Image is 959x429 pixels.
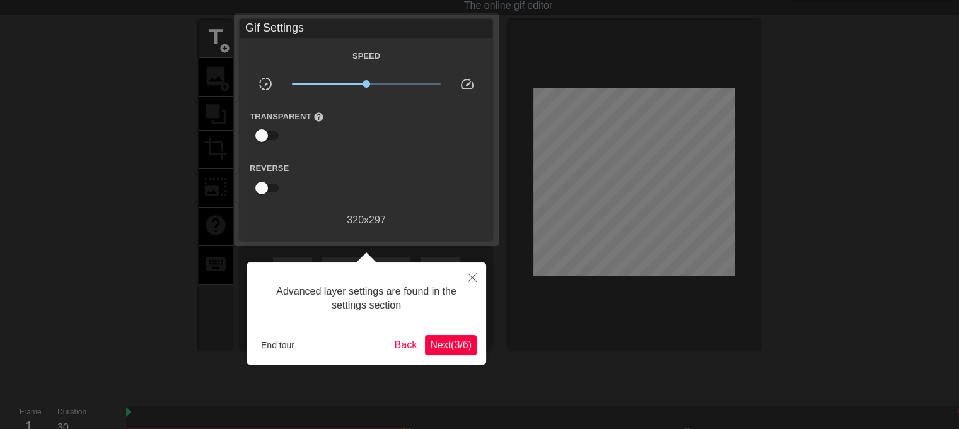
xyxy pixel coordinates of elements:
[256,336,299,355] button: End tour
[458,262,486,291] button: Close
[390,335,422,355] button: Back
[425,335,477,355] button: Next
[256,272,477,326] div: Advanced layer settings are found in the settings section
[430,339,472,350] span: Next ( 3 / 6 )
